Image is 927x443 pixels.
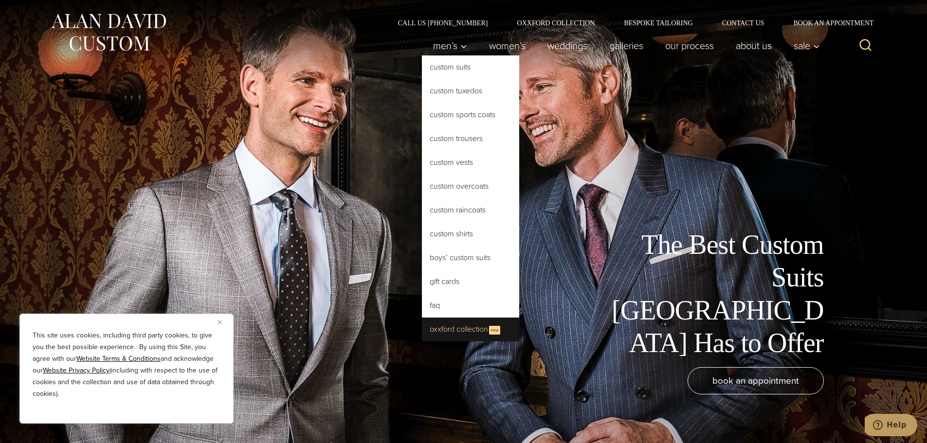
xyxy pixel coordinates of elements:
[779,19,877,26] a: Book an Appointment
[708,19,779,26] a: Contact Us
[478,36,536,55] a: Women’s
[76,354,161,364] a: Website Terms & Conditions
[218,316,229,328] button: Close
[536,36,598,55] a: weddings
[725,36,782,55] a: About Us
[422,175,519,198] a: Custom Overcoats
[383,19,877,26] nav: Secondary Navigation
[422,103,519,126] a: Custom Sports Coats
[854,34,877,57] button: View Search Form
[654,36,725,55] a: Our Process
[50,11,167,54] img: Alan David Custom
[489,326,500,335] span: New
[43,365,109,375] a: Website Privacy Policy
[33,330,220,400] p: This site uses cookies, including third party cookies, to give you the best possible experience. ...
[598,36,654,55] a: Galleries
[712,373,799,388] span: book an appointment
[422,55,519,79] a: Custom Suits
[422,270,519,293] a: Gift Cards
[422,246,519,269] a: Boys’ Custom Suits
[422,222,519,246] a: Custom Shirts
[609,19,707,26] a: Bespoke Tailoring
[782,36,825,55] button: Sale sub menu toggle
[383,19,503,26] a: Call Us [PHONE_NUMBER]
[422,36,478,55] button: Men’s sub menu toggle
[422,79,519,103] a: Custom Tuxedos
[422,36,825,55] nav: Primary Navigation
[865,414,917,438] iframe: Opens a widget where you can chat to one of our agents
[422,198,519,222] a: Custom Raincoats
[422,318,519,341] a: Oxxford CollectionNew
[422,294,519,317] a: FAQ
[605,229,824,359] h1: The Best Custom Suits [GEOGRAPHIC_DATA] Has to Offer
[688,367,824,394] a: book an appointment
[218,320,222,324] img: Close
[422,151,519,174] a: Custom Vests
[502,19,609,26] a: Oxxford Collection
[422,127,519,150] a: Custom Trousers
